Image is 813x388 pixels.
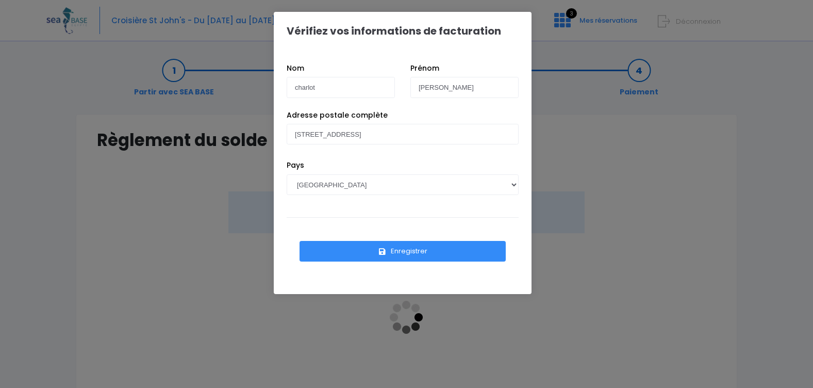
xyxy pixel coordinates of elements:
[287,110,388,121] label: Adresse postale complète
[410,63,439,74] label: Prénom
[300,241,506,262] button: Enregistrer
[287,25,501,37] h1: Vérifiez vos informations de facturation
[287,63,304,74] label: Nom
[287,160,304,171] label: Pays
